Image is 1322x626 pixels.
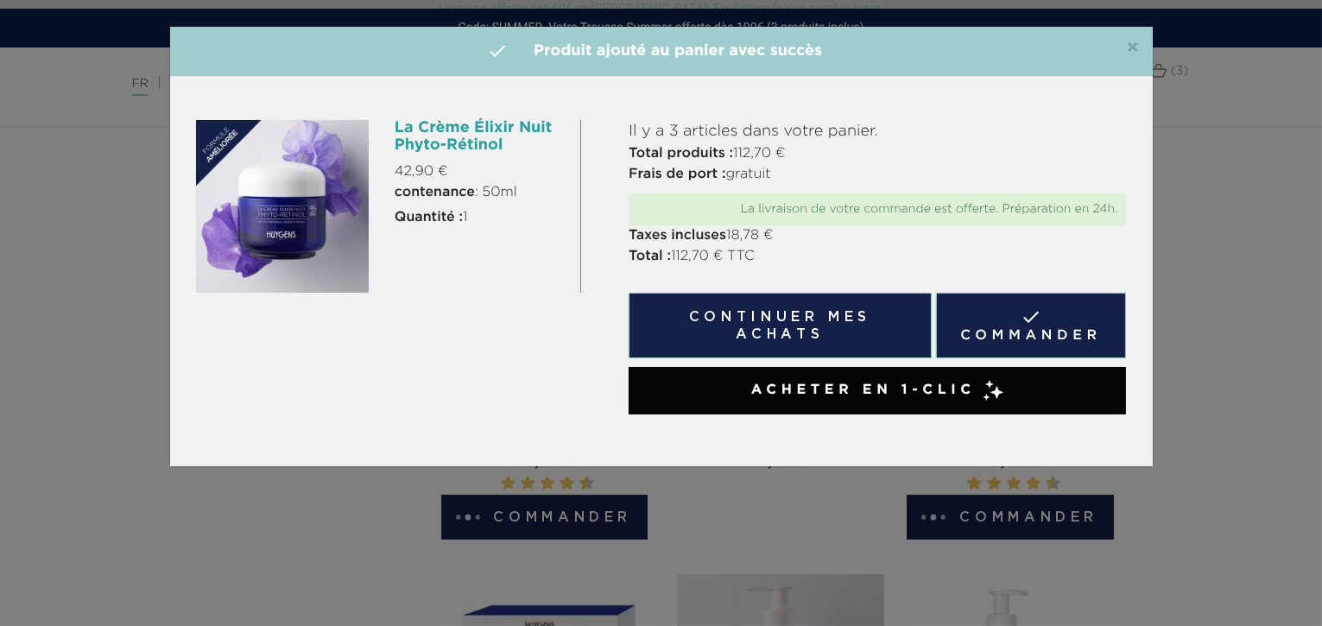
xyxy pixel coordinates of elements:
[395,120,567,155] h6: La Crème Élixir Nuit Phyto-Rétinol
[629,147,733,161] strong: Total produits :
[629,229,726,243] strong: Taxes incluses
[629,246,1126,267] p: 112,70 € TTC
[395,186,475,199] strong: contenance
[629,225,1126,246] p: 18,78 €
[395,161,567,182] p: 42,90 €
[629,250,671,263] strong: Total :
[629,164,1126,185] p: gratuit
[629,168,725,181] strong: Frais de port :
[629,143,1126,164] p: 112,70 €
[1127,38,1140,59] button: Close
[183,40,1140,63] h4: Produit ajouté au panier avec succès
[936,293,1127,358] a: Commander
[637,202,1117,217] div: La livraison de votre commande est offerte. Préparation en 24h.
[395,211,463,224] strong: Quantité :
[629,120,1126,143] p: Il y a 3 articles dans votre panier.
[629,293,931,358] button: Continuer mes achats
[395,207,567,228] p: 1
[1127,38,1140,59] span: ×
[487,41,508,61] i: 
[196,120,369,293] img: La Crème Élixir Nuit Phyto-Rétinol
[395,182,517,203] span: : 50ml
